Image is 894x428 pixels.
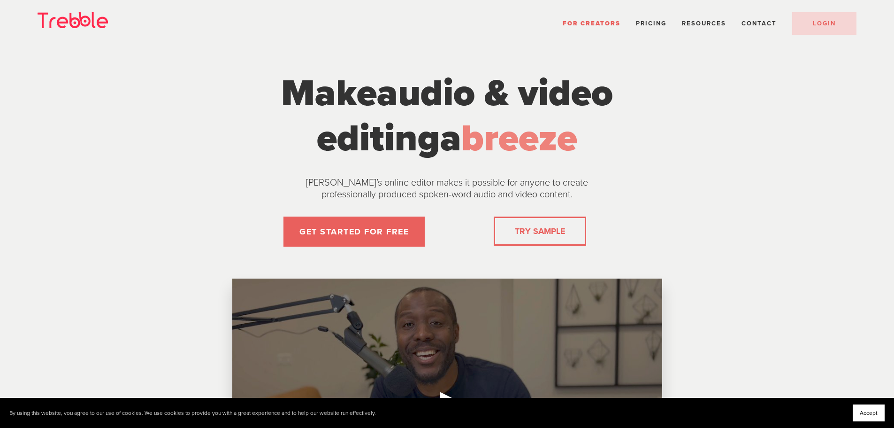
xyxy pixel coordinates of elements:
[461,116,577,161] span: breeze
[792,12,856,35] a: LOGIN
[436,388,458,411] div: Play
[283,177,611,201] p: [PERSON_NAME]’s online editor makes it possible for anyone to create professionally produced spok...
[853,405,885,421] button: Accept
[682,20,726,27] span: Resources
[283,217,425,247] a: GET STARTED FOR FREE
[317,116,440,161] span: editing
[813,20,836,27] span: LOGIN
[636,20,666,27] a: Pricing
[860,410,878,416] span: Accept
[271,71,623,161] h1: Make a
[9,410,376,417] p: By using this website, you agree to our use of cookies. We use cookies to provide you with a grea...
[38,12,108,28] img: Trebble
[511,222,569,241] a: TRY SAMPLE
[377,71,613,116] span: audio & video
[563,20,620,27] a: For Creators
[741,20,777,27] a: Contact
